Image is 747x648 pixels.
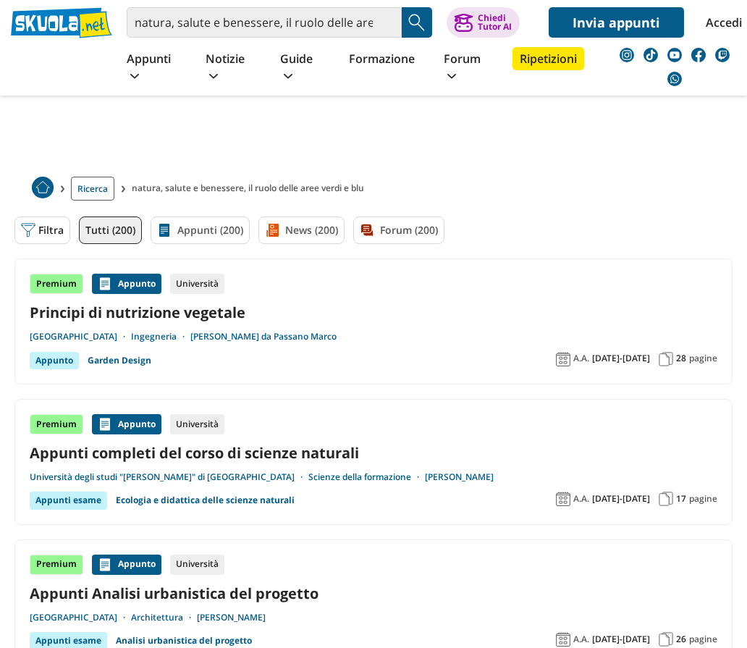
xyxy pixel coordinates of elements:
[123,47,180,89] a: Appunti
[402,7,432,38] button: Search Button
[170,555,224,575] div: Università
[573,353,589,364] span: A.A.
[715,48,730,62] img: twitch
[512,47,584,70] a: Ripetizioni
[127,7,402,38] input: Cerca appunti, riassunti o versioni
[131,331,190,342] a: Ingegneria
[676,353,686,364] span: 28
[197,612,266,623] a: [PERSON_NAME]
[30,303,717,322] a: Principi di nutrizione vegetale
[79,216,142,244] a: Tutti (200)
[30,612,131,623] a: [GEOGRAPHIC_DATA]
[170,274,224,294] div: Università
[190,331,337,342] a: [PERSON_NAME] da Passano Marco
[353,216,444,244] a: Forum (200)
[92,274,161,294] div: Appunto
[406,12,428,33] img: Cerca appunti, riassunti o versioni
[202,47,255,89] a: Notizie
[478,14,512,31] div: Chiedi Tutor AI
[689,493,717,505] span: pagine
[30,443,717,463] a: Appunti completi del corso di scienze naturali
[447,7,520,38] button: ChiediTutor AI
[157,223,172,237] img: Appunti filtro contenuto
[573,493,589,505] span: A.A.
[345,47,418,73] a: Formazione
[258,216,345,244] a: News (200)
[308,471,425,483] a: Scienze della formazione
[265,223,279,237] img: News filtro contenuto
[592,493,650,505] span: [DATE]-[DATE]
[659,352,673,366] img: Pagine
[659,492,673,506] img: Pagine
[30,555,83,575] div: Premium
[620,48,634,62] img: instagram
[30,492,107,509] div: Appunti esame
[691,48,706,62] img: facebook
[592,353,650,364] span: [DATE]-[DATE]
[30,352,79,369] div: Appunto
[573,634,589,645] span: A.A.
[643,48,658,62] img: tiktok
[32,177,54,198] img: Home
[71,177,114,201] a: Ricerca
[556,352,570,366] img: Anno accademico
[360,223,374,237] img: Forum filtro contenuto
[30,331,131,342] a: [GEOGRAPHIC_DATA]
[30,584,717,603] a: Appunti Analisi urbanistica del progetto
[30,414,83,434] div: Premium
[556,492,570,506] img: Anno accademico
[592,634,650,645] span: [DATE]-[DATE]
[170,414,224,434] div: Università
[667,48,682,62] img: youtube
[32,177,54,201] a: Home
[98,417,112,432] img: Appunti contenuto
[277,47,324,89] a: Guide
[92,414,161,434] div: Appunto
[88,352,151,369] a: Garden Design
[21,223,35,237] img: Filtra filtri mobile
[689,634,717,645] span: pagine
[98,277,112,291] img: Appunti contenuto
[676,634,686,645] span: 26
[689,353,717,364] span: pagine
[132,177,370,201] span: natura, salute e benessere, il ruolo delle aree verdi e blu
[151,216,250,244] a: Appunti (200)
[659,632,673,647] img: Pagine
[98,557,112,572] img: Appunti contenuto
[30,471,308,483] a: Università degli studi "[PERSON_NAME]" di [GEOGRAPHIC_DATA]
[131,612,197,623] a: Architettura
[556,632,570,647] img: Anno accademico
[676,493,686,505] span: 17
[14,216,70,244] button: Filtra
[30,274,83,294] div: Premium
[92,555,161,575] div: Appunto
[706,7,736,38] a: Accedi
[425,471,494,483] a: [PERSON_NAME]
[667,72,682,86] img: WhatsApp
[440,47,491,89] a: Forum
[549,7,684,38] a: Invia appunti
[116,492,295,509] a: Ecologia e didattica delle scienze naturali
